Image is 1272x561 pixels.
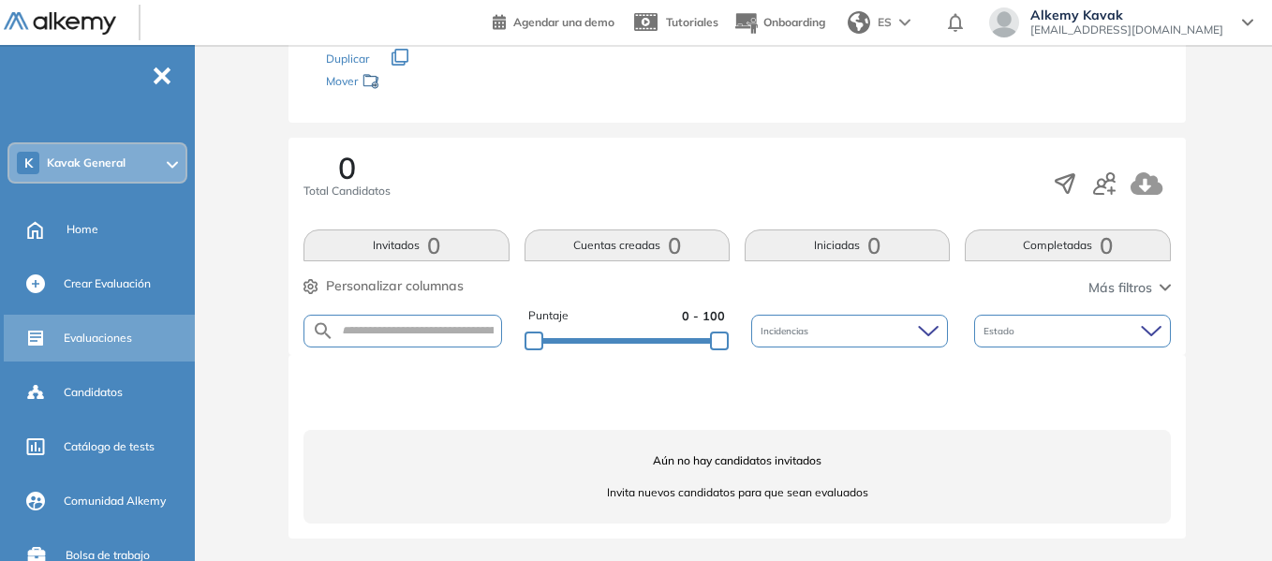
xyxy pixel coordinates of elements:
[64,438,155,455] span: Catálogo de tests
[64,384,123,401] span: Candidatos
[326,66,513,100] div: Mover
[4,12,116,36] img: Logo
[763,15,825,29] span: Onboarding
[64,275,151,292] span: Crear Evaluación
[303,452,1170,469] span: Aún no hay candidatos invitados
[326,52,369,66] span: Duplicar
[67,221,98,238] span: Home
[984,324,1018,338] span: Estado
[326,276,464,296] span: Personalizar columnas
[666,15,718,29] span: Tutoriales
[751,315,948,347] div: Incidencias
[745,229,950,261] button: Iniciadas0
[1088,278,1152,298] span: Más filtros
[303,183,391,199] span: Total Candidatos
[312,319,334,343] img: SEARCH_ALT
[1030,22,1223,37] span: [EMAIL_ADDRESS][DOMAIN_NAME]
[525,229,730,261] button: Cuentas creadas0
[878,14,892,31] span: ES
[64,493,166,509] span: Comunidad Alkemy
[1030,7,1223,22] span: Alkemy Kavak
[338,153,356,183] span: 0
[1088,278,1171,298] button: Más filtros
[682,307,725,325] span: 0 - 100
[303,276,464,296] button: Personalizar columnas
[974,315,1171,347] div: Estado
[493,9,614,32] a: Agendar una demo
[733,3,825,43] button: Onboarding
[965,229,1170,261] button: Completadas0
[303,229,509,261] button: Invitados0
[24,155,33,170] span: K
[303,484,1170,501] span: Invita nuevos candidatos para que sean evaluados
[761,324,812,338] span: Incidencias
[47,155,126,170] span: Kavak General
[848,11,870,34] img: world
[899,19,910,26] img: arrow
[513,15,614,29] span: Agendar una demo
[528,307,569,325] span: Puntaje
[64,330,132,347] span: Evaluaciones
